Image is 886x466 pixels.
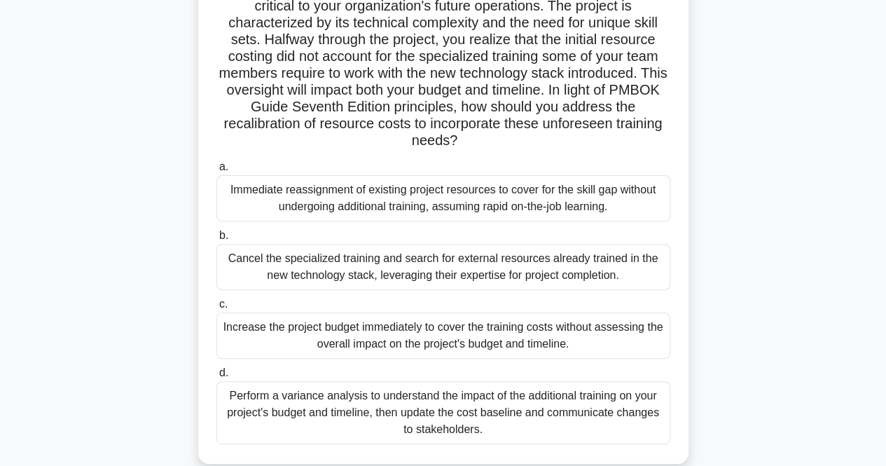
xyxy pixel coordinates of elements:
[219,160,228,172] span: a.
[216,244,670,290] div: Cancel the specialized training and search for external resources already trained in the new tech...
[219,229,228,241] span: b.
[216,175,670,221] div: Immediate reassignment of existing project resources to cover for the skill gap without undergoin...
[219,366,228,378] span: d.
[219,298,228,310] span: c.
[216,313,670,359] div: Increase the project budget immediately to cover the training costs without assessing the overall...
[216,381,670,444] div: Perform a variance analysis to understand the impact of the additional training on your project's...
